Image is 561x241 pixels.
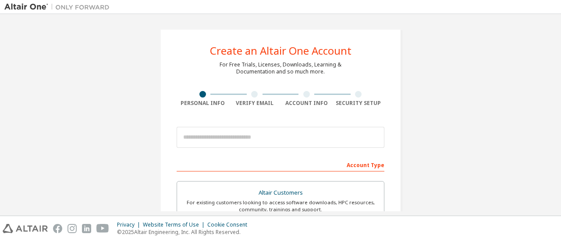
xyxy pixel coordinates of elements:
div: Personal Info [177,100,229,107]
div: Create an Altair One Account [210,45,352,56]
img: facebook.svg [53,224,62,233]
div: Privacy [117,221,143,228]
div: For existing customers looking to access software downloads, HPC resources, community, trainings ... [182,199,379,213]
div: Verify Email [229,100,281,107]
div: Website Terms of Use [143,221,207,228]
img: altair_logo.svg [3,224,48,233]
img: linkedin.svg [82,224,91,233]
img: Altair One [4,3,114,11]
img: instagram.svg [67,224,77,233]
div: For Free Trials, Licenses, Downloads, Learning & Documentation and so much more. [220,61,341,75]
div: Altair Customers [182,187,379,199]
div: Account Info [280,100,333,107]
div: Cookie Consent [207,221,252,228]
img: youtube.svg [96,224,109,233]
p: © 2025 Altair Engineering, Inc. All Rights Reserved. [117,228,252,236]
div: Account Type [177,157,384,171]
div: Security Setup [333,100,385,107]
